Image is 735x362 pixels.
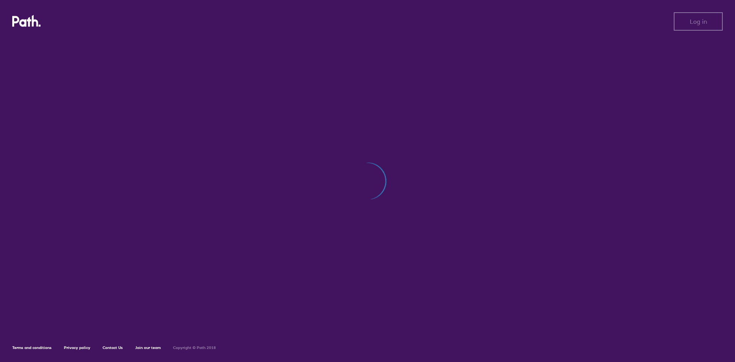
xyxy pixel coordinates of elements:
[674,12,723,31] button: Log in
[103,345,123,350] a: Contact Us
[173,346,216,350] h6: Copyright © Path 2018
[135,345,161,350] a: Join our team
[12,345,52,350] a: Terms and conditions
[64,345,90,350] a: Privacy policy
[690,18,707,25] span: Log in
